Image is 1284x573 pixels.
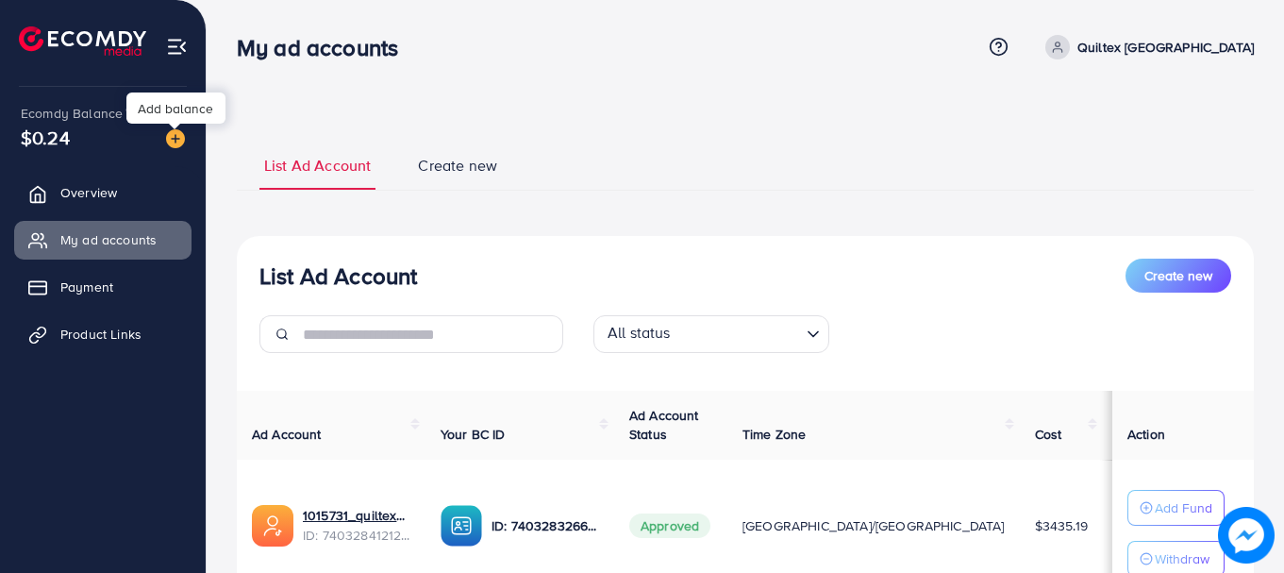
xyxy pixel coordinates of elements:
p: Quiltex [GEOGRAPHIC_DATA] [1077,36,1254,59]
span: Create new [418,155,497,177]
span: ID: 7403284121289687057 [303,526,410,545]
span: Ad Account Status [629,406,699,444]
span: Action [1127,425,1165,444]
span: Payment [60,278,113,296]
span: Create new [1144,266,1212,285]
p: ID: 7403283266771664897 [492,514,599,537]
span: Ad Account [252,425,322,444]
img: image [166,129,185,148]
a: Payment [14,268,192,306]
img: menu [166,36,188,58]
img: ic-ads-acc.e4c84228.svg [252,505,293,547]
p: Withdraw [1155,548,1209,570]
span: Your BC ID [441,425,506,444]
a: My ad accounts [14,221,192,259]
h3: List Ad Account [259,262,417,290]
a: Overview [14,174,192,211]
span: List Ad Account [264,155,371,177]
div: <span class='underline'>1015731_quiltex_1723711419952</span></br>7403284121289687057 [303,506,410,545]
a: Quiltex [GEOGRAPHIC_DATA] [1038,35,1254,59]
a: 1015731_quiltex_1723711419952 [303,506,410,525]
img: image [1218,507,1275,564]
span: $0.24 [21,124,70,151]
span: Overview [60,183,117,202]
div: Search for option [593,315,829,353]
a: Product Links [14,315,192,353]
span: Approved [629,514,710,538]
span: Cost [1035,425,1062,444]
span: All status [604,318,675,348]
span: Product Links [60,325,142,344]
span: [GEOGRAPHIC_DATA]/[GEOGRAPHIC_DATA] [742,516,1005,535]
span: $3435.19 [1035,516,1088,535]
span: Time Zone [742,425,806,444]
img: ic-ba-acc.ded83a64.svg [441,505,482,547]
div: Add balance [126,93,225,124]
button: Create new [1126,259,1231,293]
img: logo [19,26,146,56]
input: Search for option [676,319,799,348]
button: Add Fund [1127,490,1225,526]
h3: My ad accounts [237,34,413,61]
span: Ecomdy Balance [21,104,123,123]
span: My ad accounts [60,230,157,249]
p: Add Fund [1155,497,1212,519]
